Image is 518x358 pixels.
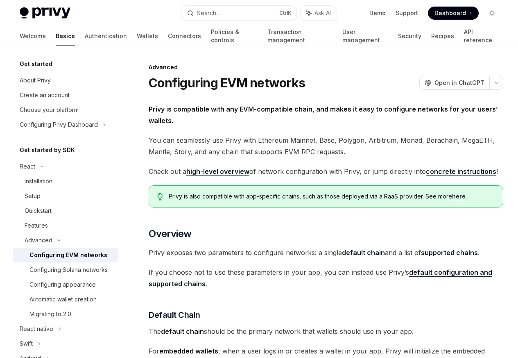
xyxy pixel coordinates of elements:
[13,73,118,88] a: About Privy
[157,193,163,201] svg: Tip
[149,247,503,258] span: Privy exposes two parameters to configure networks: a single and a list of .
[20,7,70,19] img: light logo
[421,249,478,257] a: supported chains
[342,249,385,257] strong: default chain
[434,9,466,17] span: Dashboard
[149,309,200,321] span: Default Chain
[29,294,97,304] div: Automatic wallet creation
[149,75,305,90] h1: Configuring EVM networks
[13,292,118,307] a: Automatic wallet creation
[13,103,118,117] a: Choose your platform
[56,26,75,46] a: Basics
[421,249,478,257] strong: supported chains
[279,10,292,16] span: Ctrl K
[149,166,503,177] span: Check out a of network configuration with Privy, or jump directly into !
[434,79,484,87] span: Open in ChatGPT
[149,63,503,71] div: Advanced
[20,26,46,46] a: Welcome
[398,26,421,46] a: Security
[137,26,158,46] a: Wallets
[29,265,108,275] div: Configuring Solana networks
[149,326,503,337] span: The should be the primary network that wallets should use in your app.
[186,167,249,176] a: high-level overview
[85,26,127,46] a: Authentication
[169,192,495,201] span: Privy is also compatible with app-specific chains, such as those deployed via a RaaS provider. Se...
[13,189,118,203] a: Setup
[20,105,79,115] div: Choose your platform
[314,9,331,17] span: Ask AI
[13,277,118,292] a: Configuring appearance
[29,280,96,290] div: Configuring appearance
[13,174,118,189] a: Installation
[428,7,479,20] a: Dashboard
[149,135,503,157] span: You can seamlessly use Privy with Ethereum Mainnet, Base, Polygon, Arbitrum, Monad, Berachain, Me...
[13,248,118,262] a: Configuring EVM networks
[452,193,466,200] a: here
[20,162,35,171] div: React
[20,59,52,69] h5: Get started
[161,327,204,335] strong: default chain
[485,7,498,20] button: Toggle dark mode
[13,203,118,218] a: Quickstart
[464,26,498,46] a: API reference
[149,227,191,240] span: Overview
[431,26,454,46] a: Recipes
[396,9,418,17] a: Support
[168,26,201,46] a: Connectors
[13,218,118,233] a: Features
[20,90,70,100] div: Create an account
[29,309,71,319] div: Migrating to 2.0
[25,176,52,186] div: Installation
[25,191,41,201] div: Setup
[426,167,496,176] a: concrete instructions
[149,105,498,125] strong: Privy is compatible with any EVM-compatible chain, and makes it easy to configure networks for yo...
[25,206,52,216] div: Quickstart
[419,76,489,90] button: Open in ChatGPT
[149,267,503,290] span: If you choose not to use these parameters in your app, you can instead use Privy’s .
[20,324,53,334] div: React native
[301,6,337,21] button: Ask AI
[13,307,118,322] a: Migrating to 2.0
[20,75,51,85] div: About Privy
[181,6,296,21] button: Search...CtrlK
[211,26,258,46] a: Policies & controls
[369,9,386,17] a: Demo
[267,26,332,46] a: Transaction management
[159,347,218,355] strong: embedded wallets
[20,339,33,349] div: Swift
[20,145,75,155] h5: Get started by SDK
[29,250,107,260] div: Configuring EVM networks
[25,235,52,245] div: Advanced
[197,8,220,18] div: Search...
[342,249,385,257] a: default chain
[25,221,48,230] div: Features
[20,120,98,130] div: Configuring Privy Dashboard
[13,262,118,277] a: Configuring Solana networks
[342,26,389,46] a: User management
[13,88,118,103] a: Create an account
